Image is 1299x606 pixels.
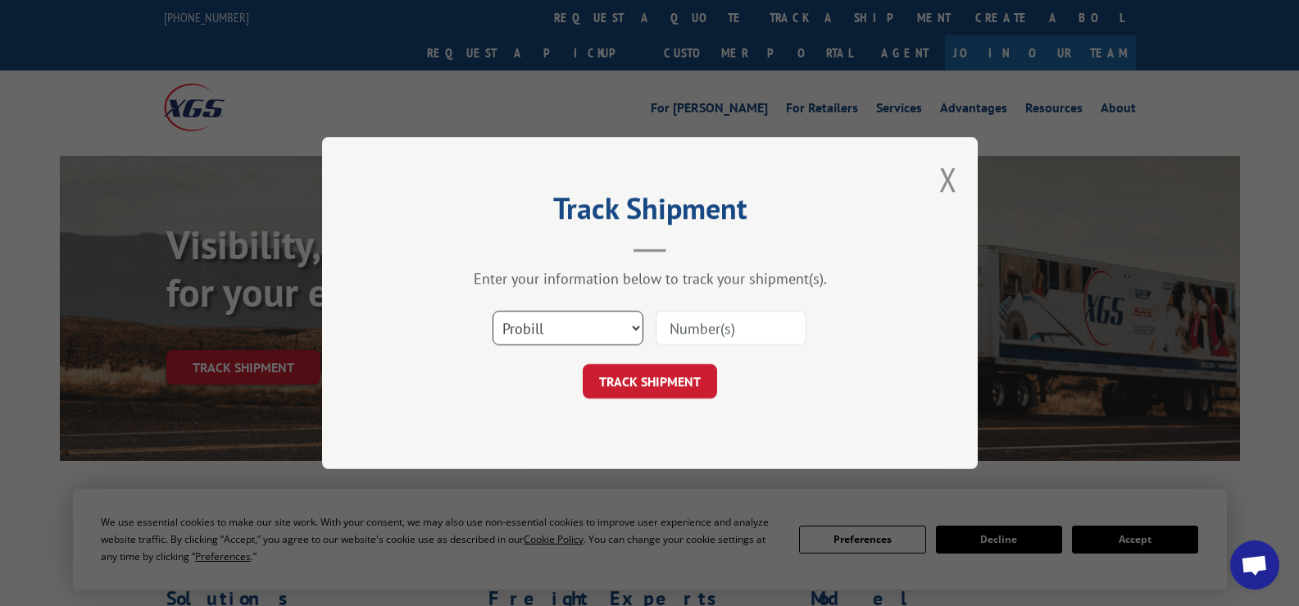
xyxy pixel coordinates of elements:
button: Close modal [939,157,957,201]
div: Open chat [1230,540,1279,590]
button: TRACK SHIPMENT [583,364,717,399]
h2: Track Shipment [404,197,896,228]
input: Number(s) [656,311,806,345]
div: Enter your information below to track your shipment(s). [404,269,896,288]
